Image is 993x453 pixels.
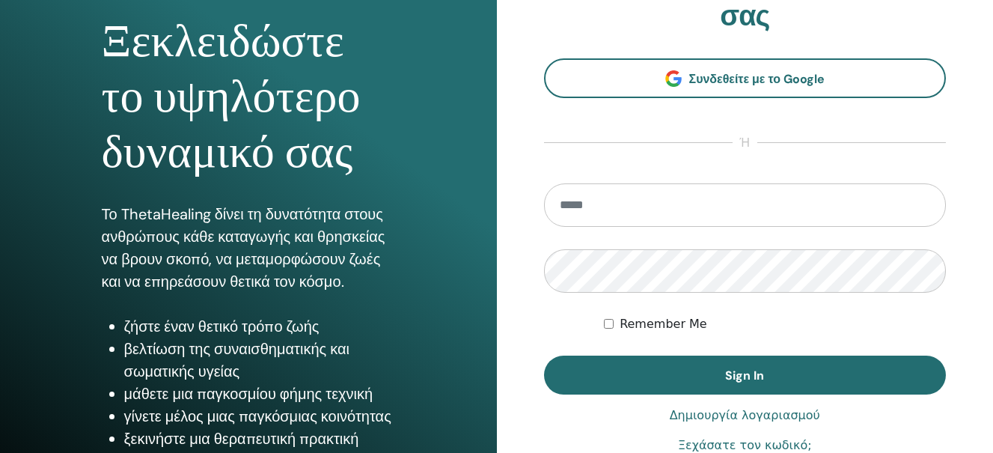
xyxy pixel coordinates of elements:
[725,368,764,383] span: Sign In
[102,203,395,293] p: Το ThetaHealing δίνει τη δυνατότητα στους ανθρώπους κάθε καταγωγής και θρησκείας να βρουν σκοπό, ...
[733,134,757,152] span: ή
[124,338,395,383] li: βελτίωση της συναισθηματικής και σωματικής υγείας
[670,407,820,425] a: Δημιουργία λογαριασμού
[604,315,946,333] div: Keep me authenticated indefinitely or until I manually logout
[544,58,947,98] a: Συνδεθείτε με το Google
[689,71,825,87] span: Συνδεθείτε με το Google
[544,356,947,395] button: Sign In
[124,315,395,338] li: ζήστε έναν θετικό τρόπο ζωής
[102,13,395,180] h1: Ξεκλειδώστε το υψηλότερο δυναμικό σας
[124,428,395,450] li: ξεκινήστε μια θεραπευτική πρακτική
[124,383,395,405] li: μάθετε μια παγκοσμίου φήμης τεχνική
[124,405,395,428] li: γίνετε μέλος μιας παγκόσμιας κοινότητας
[620,315,707,333] label: Remember Me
